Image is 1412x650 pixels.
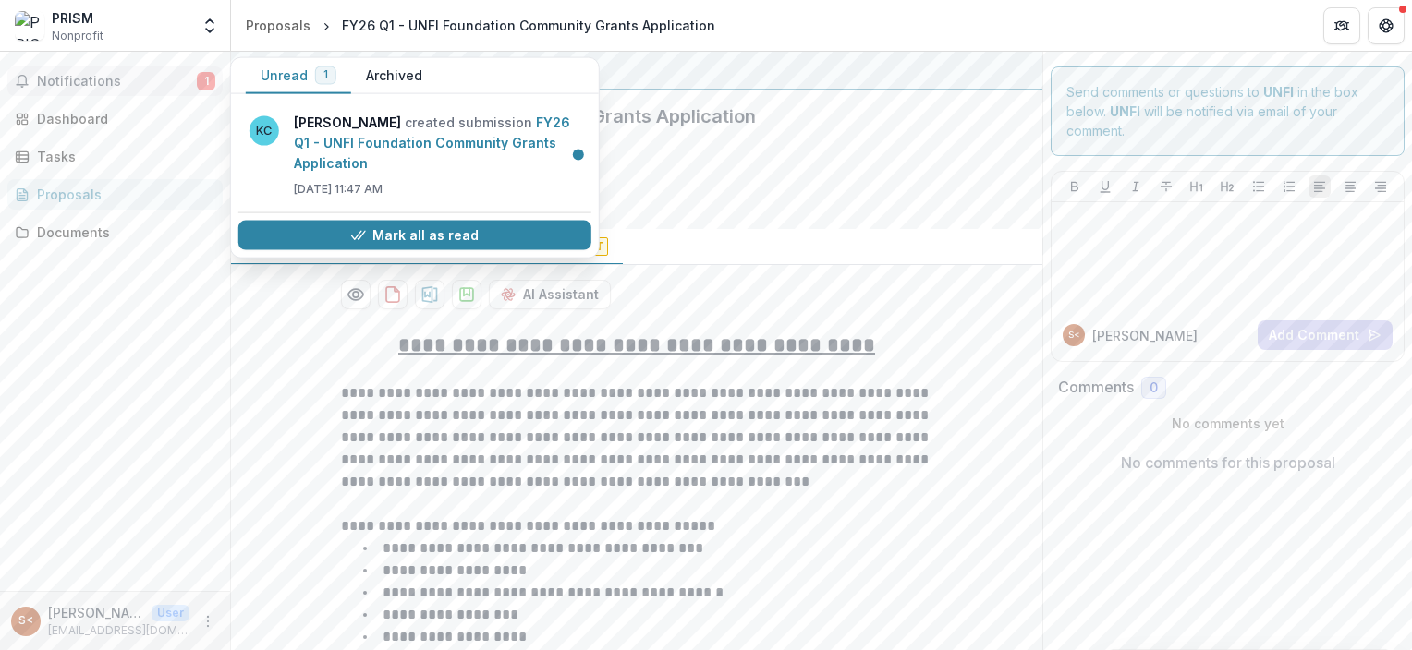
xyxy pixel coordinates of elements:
[197,72,215,90] span: 1
[1155,175,1177,198] button: Strike
[1121,451,1335,474] p: No comments for this proposal
[1068,331,1080,340] div: Sarah Squillace <ssquillace@prismmpls.org>
[7,141,223,172] a: Tasks
[342,16,715,35] div: FY26 Q1 - UNFI Foundation Community Grants Application
[1094,175,1116,198] button: Underline
[197,610,219,632] button: More
[238,12,318,39] a: Proposals
[1051,66,1405,156] div: Send comments or questions to in the box below. will be notified via email of your comment.
[52,28,103,44] span: Nonprofit
[37,185,208,204] div: Proposals
[294,114,570,171] a: FY26 Q1 - UNFI Foundation Community Grants Application
[1216,175,1238,198] button: Heading 2
[341,280,371,309] button: Preview 46e0eec8-9cf2-47d5-813d-bd49fda5024a-0.pdf
[1258,320,1393,350] button: Add Comment
[7,179,223,210] a: Proposals
[246,59,1028,81] div: UNFI
[7,103,223,134] a: Dashboard
[294,113,580,174] p: created submission
[1339,175,1361,198] button: Align Center
[197,7,223,44] button: Open entity switcher
[1278,175,1300,198] button: Ordered List
[351,58,437,94] button: Archived
[152,605,189,621] p: User
[452,280,481,309] button: download-proposal
[1125,175,1147,198] button: Italicize
[1323,7,1360,44] button: Partners
[1369,175,1392,198] button: Align Right
[1368,7,1405,44] button: Get Help
[489,280,611,309] button: AI Assistant
[37,223,208,242] div: Documents
[1058,379,1134,396] h2: Comments
[323,68,328,81] span: 1
[1150,380,1158,396] span: 0
[1186,175,1208,198] button: Heading 1
[415,280,444,309] button: download-proposal
[1263,84,1294,100] strong: UNFI
[246,58,351,94] button: Unread
[1058,414,1397,433] p: No comments yet
[246,16,310,35] div: Proposals
[7,66,223,96] button: Notifications1
[37,109,208,128] div: Dashboard
[15,11,44,41] img: PRISM
[48,603,144,622] p: [PERSON_NAME] <[EMAIL_ADDRESS][DOMAIN_NAME]>
[1248,175,1270,198] button: Bullet List
[18,615,33,627] div: Sarah Squillace <ssquillace@prismmpls.org>
[238,12,723,39] nav: breadcrumb
[246,105,998,127] h2: FY26 Q1 - UNFI Foundation Community Grants Application
[52,8,103,28] div: PRISM
[37,147,208,166] div: Tasks
[1110,103,1140,119] strong: UNFI
[37,74,197,90] span: Notifications
[1309,175,1331,198] button: Align Left
[1064,175,1086,198] button: Bold
[7,217,223,247] a: Documents
[378,280,408,309] button: download-proposal
[238,221,591,250] button: Mark all as read
[1092,326,1198,345] p: [PERSON_NAME]
[48,622,189,639] p: [EMAIL_ADDRESS][DOMAIN_NAME]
